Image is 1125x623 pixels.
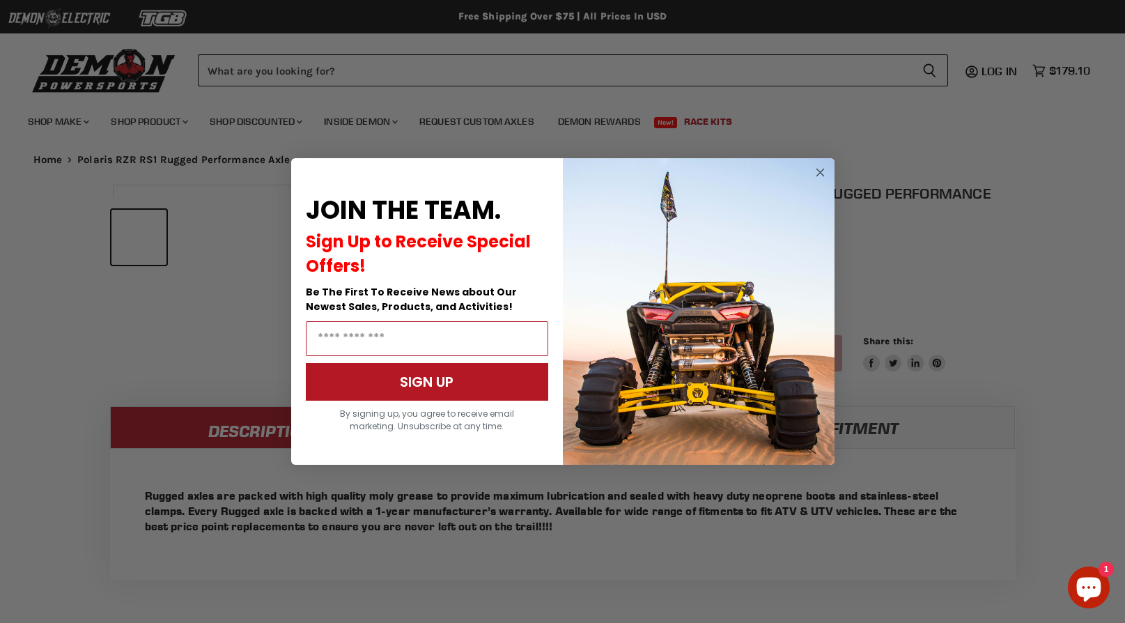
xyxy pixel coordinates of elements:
button: Close dialog [812,164,829,181]
span: Sign Up to Receive Special Offers! [306,230,531,277]
span: JOIN THE TEAM. [306,192,501,228]
span: By signing up, you agree to receive email marketing. Unsubscribe at any time. [340,408,514,432]
img: a9095488-b6e7-41ba-879d-588abfab540b.jpeg [563,158,835,465]
inbox-online-store-chat: Shopify online store chat [1064,567,1114,612]
span: Be The First To Receive News about Our Newest Sales, Products, and Activities! [306,285,517,314]
input: Email Address [306,321,548,356]
button: SIGN UP [306,363,548,401]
